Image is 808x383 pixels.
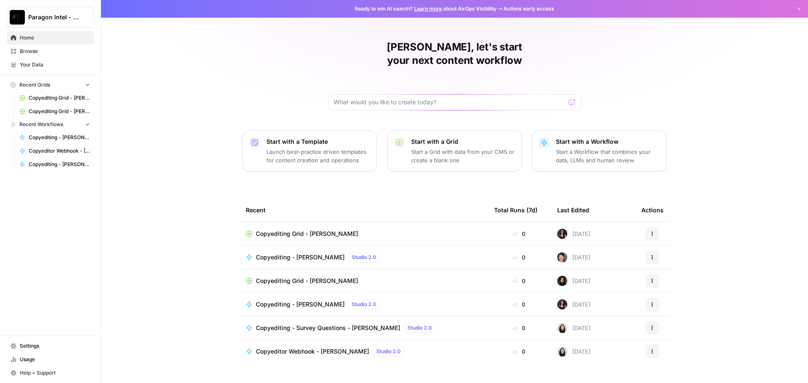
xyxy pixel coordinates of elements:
[556,148,659,164] p: Start a Workflow that combines your data, LLMs and human review
[29,94,90,102] span: Copyediting Grid - [PERSON_NAME]
[494,230,544,238] div: 0
[494,300,544,309] div: 0
[557,229,590,239] div: [DATE]
[355,5,497,13] span: Ready to win AI search? about AirOps Visibility
[334,98,565,106] input: What would you like to create today?
[328,40,581,67] h1: [PERSON_NAME], let's start your next content workflow
[557,276,567,286] img: trpfjrwlykpjh1hxat11z5guyxrg
[16,105,94,118] a: Copyediting Grid - [PERSON_NAME]
[494,347,544,356] div: 0
[16,158,94,171] a: Copyediting - [PERSON_NAME]
[494,277,544,285] div: 0
[407,324,432,332] span: Studio 2.0
[7,353,94,366] a: Usage
[7,7,94,28] button: Workspace: Paragon Intel - Copyediting
[19,121,63,128] span: Recent Workflows
[494,253,544,261] div: 0
[503,5,554,13] span: Actions early access
[557,276,590,286] div: [DATE]
[246,346,481,357] a: Copyeditor Webhook - [PERSON_NAME]Studio 2.0
[20,356,90,363] span: Usage
[29,161,90,168] span: Copyediting - [PERSON_NAME]
[20,369,90,377] span: Help + Support
[414,5,442,12] a: Learn more
[387,130,522,172] button: Start with a GridStart a Grid with data from your CMS or create a blank one
[20,48,90,55] span: Browse
[7,79,94,91] button: Recent Grids
[557,299,567,309] img: 5nlru5lqams5xbrbfyykk2kep4hl
[256,347,369,356] span: Copyeditor Webhook - [PERSON_NAME]
[411,148,515,164] p: Start a Grid with data from your CMS or create a blank one
[246,230,481,238] a: Copyediting Grid - [PERSON_NAME]
[246,277,481,285] a: Copyediting Grid - [PERSON_NAME]
[557,198,589,222] div: Last Edited
[29,134,90,141] span: Copyediting - [PERSON_NAME]
[242,130,377,172] button: Start with a TemplateLaunch best-practice driven templates for content creation and operations
[557,252,590,262] div: [DATE]
[494,198,537,222] div: Total Runs (7d)
[557,346,590,357] div: [DATE]
[28,13,79,21] span: Paragon Intel - Copyediting
[246,252,481,262] a: Copyediting - [PERSON_NAME]Studio 2.0
[7,58,94,71] a: Your Data
[16,144,94,158] a: Copyeditor Webhook - [PERSON_NAME]
[557,323,567,333] img: t5ef5oef8zpw1w4g2xghobes91mw
[557,229,567,239] img: 5nlru5lqams5xbrbfyykk2kep4hl
[246,299,481,309] a: Copyediting - [PERSON_NAME]Studio 2.0
[352,301,376,308] span: Studio 2.0
[256,324,400,332] span: Copyediting - Survey Questions - [PERSON_NAME]
[7,31,94,45] a: Home
[494,324,544,332] div: 0
[246,323,481,333] a: Copyediting - Survey Questions - [PERSON_NAME]Studio 2.0
[16,131,94,144] a: Copyediting - [PERSON_NAME]
[29,147,90,155] span: Copyeditor Webhook - [PERSON_NAME]
[256,300,345,309] span: Copyediting - [PERSON_NAME]
[557,323,590,333] div: [DATE]
[29,108,90,115] span: Copyediting Grid - [PERSON_NAME]
[16,91,94,105] a: Copyediting Grid - [PERSON_NAME]
[266,148,370,164] p: Launch best-practice driven templates for content creation and operations
[376,348,401,355] span: Studio 2.0
[256,230,358,238] span: Copyediting Grid - [PERSON_NAME]
[7,118,94,131] button: Recent Workflows
[256,277,358,285] span: Copyediting Grid - [PERSON_NAME]
[352,254,376,261] span: Studio 2.0
[246,198,481,222] div: Recent
[7,366,94,380] button: Help + Support
[411,137,515,146] p: Start with a Grid
[10,10,25,25] img: Paragon Intel - Copyediting Logo
[20,34,90,42] span: Home
[20,342,90,350] span: Settings
[19,81,50,89] span: Recent Grids
[20,61,90,69] span: Your Data
[7,45,94,58] a: Browse
[266,137,370,146] p: Start with a Template
[7,339,94,353] a: Settings
[557,252,567,262] img: qw00ik6ez51o8uf7vgx83yxyzow9
[641,198,664,222] div: Actions
[557,346,567,357] img: t5ef5oef8zpw1w4g2xghobes91mw
[556,137,659,146] p: Start with a Workflow
[532,130,667,172] button: Start with a WorkflowStart a Workflow that combines your data, LLMs and human review
[256,253,345,261] span: Copyediting - [PERSON_NAME]
[557,299,590,309] div: [DATE]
